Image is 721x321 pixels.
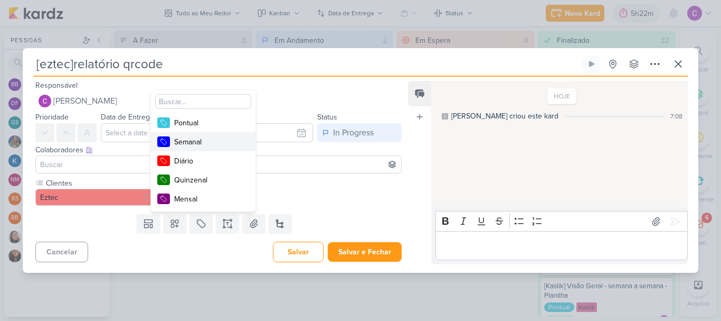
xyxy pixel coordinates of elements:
div: Mensal [174,194,243,205]
label: Status [317,113,337,122]
div: Diário [174,155,243,167]
button: Eztec [35,189,155,206]
div: Editor editing area: main [435,231,688,260]
button: Cancelar [35,242,88,262]
div: Quinzenal [174,175,243,186]
div: [PERSON_NAME] criou este kard [451,111,558,122]
button: Salvar e Fechar [328,242,402,262]
button: Semanal [151,132,255,151]
div: Ligar relógio [587,60,596,68]
input: Buscar [38,158,399,171]
input: Kard Sem Título [33,54,580,74]
div: Colaboradores [35,144,402,155]
button: Salvar [273,242,324,262]
label: Data de Entrega [101,113,154,122]
span: [PERSON_NAME] [53,95,117,107]
button: Quinzenal [151,170,255,189]
input: Buscar... [155,94,251,109]
button: Pontual [151,113,255,132]
button: Mensal [151,189,255,208]
button: Diário [151,151,255,170]
label: Responsável [35,81,78,90]
img: Carlos Lima [39,95,51,107]
div: 7:08 [670,112,682,121]
button: [PERSON_NAME] [35,91,402,111]
div: Editor toolbar [435,211,688,232]
label: Prioridade [35,113,69,122]
label: Clientes [45,178,155,189]
div: Semanal [174,136,243,148]
input: Select a date [101,123,313,142]
div: Pontual [174,117,243,129]
button: In Progress [317,123,402,142]
div: In Progress [333,126,374,139]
